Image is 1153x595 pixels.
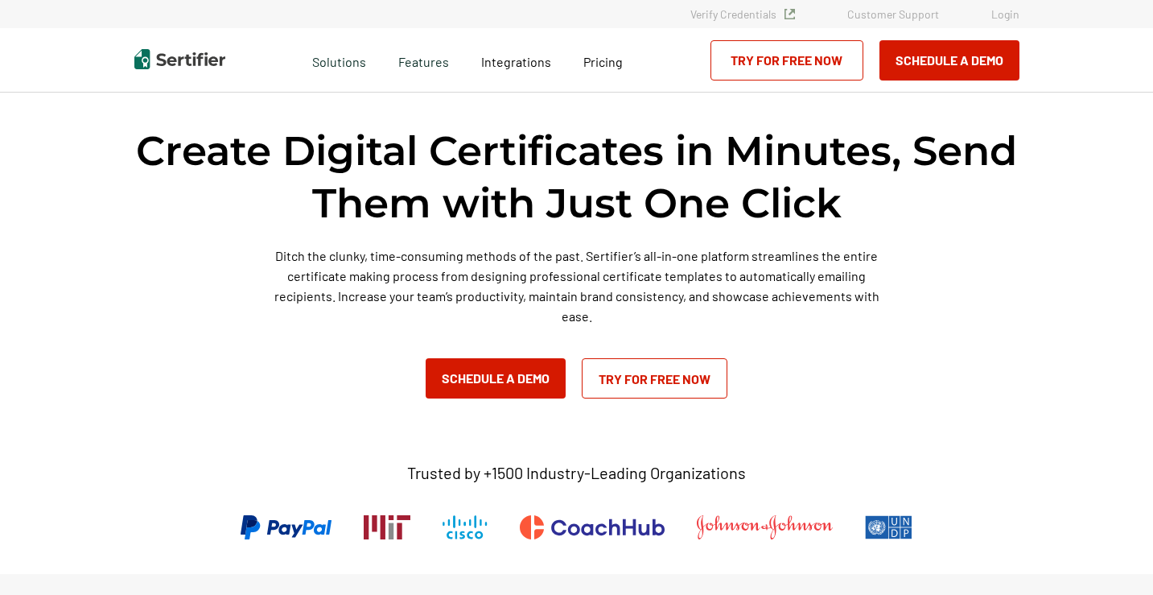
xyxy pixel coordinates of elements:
img: Johnson & Johnson [697,515,832,539]
a: Integrations [481,50,551,70]
img: CoachHub [520,515,665,539]
img: Sertifier | Digital Credentialing Platform [134,49,225,69]
h1: Create Digital Certificates in Minutes, Send Them with Just One Click [134,125,1019,229]
img: Verified [784,9,795,19]
span: Pricing [583,54,623,69]
img: Cisco [443,515,488,539]
p: Ditch the clunky, time-consuming methods of the past. Sertifier’s all-in-one platform streamlines... [267,246,887,326]
span: Features [398,50,449,70]
p: Trusted by +1500 Industry-Leading Organizations [407,463,746,483]
a: Verify Credentials [690,7,795,21]
img: UNDP [865,515,912,539]
a: Login [991,7,1019,21]
a: Customer Support [847,7,939,21]
a: Pricing [583,50,623,70]
a: Try for Free Now [710,40,863,81]
span: Integrations [481,54,551,69]
a: Try for Free Now [582,358,727,399]
img: PayPal [241,515,331,539]
img: Massachusetts Institute of Technology [364,515,410,539]
span: Solutions [312,50,366,70]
